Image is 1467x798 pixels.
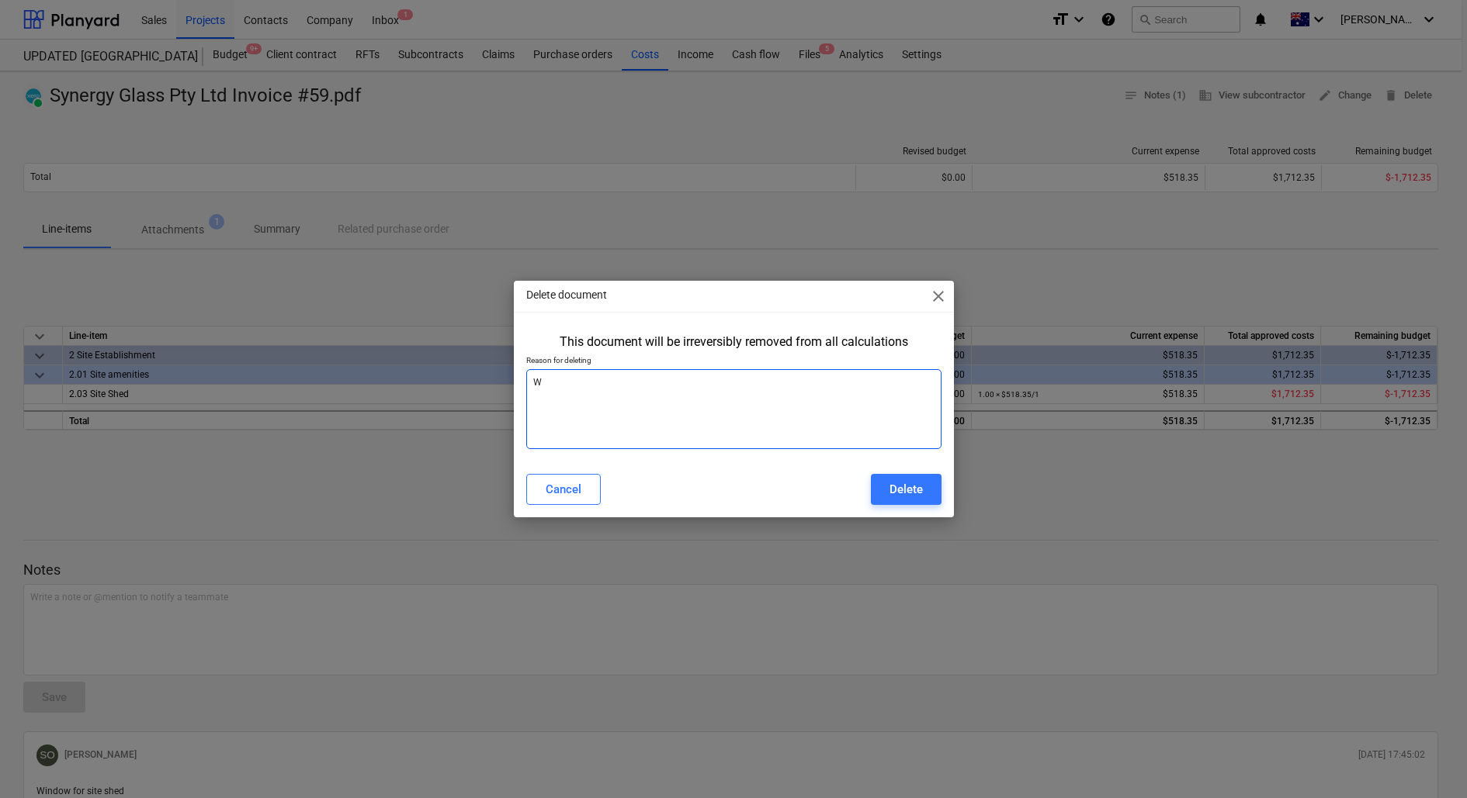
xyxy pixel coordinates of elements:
[526,287,607,303] p: Delete document
[526,355,942,368] p: Reason for deleting
[526,474,601,505] button: Cancel
[560,334,908,349] div: This document will be irreversibly removed from all calculations
[890,479,923,499] div: Delete
[526,369,942,449] textarea: W
[929,287,948,306] span: close
[871,474,942,505] button: Delete
[1389,724,1467,798] iframe: Chat Widget
[546,479,581,499] div: Cancel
